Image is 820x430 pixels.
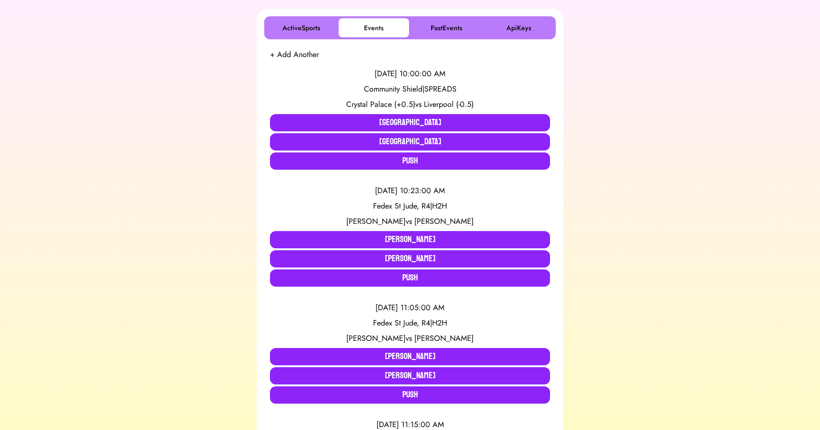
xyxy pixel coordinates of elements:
[266,18,337,37] button: ActiveSports
[270,68,550,80] div: [DATE] 10:00:00 AM
[270,216,550,227] div: vs
[414,333,474,344] span: [PERSON_NAME]
[414,216,474,227] span: [PERSON_NAME]
[270,317,550,329] div: Fedex St Jude, R4 | H2H
[411,18,481,37] button: PastEvents
[270,49,319,60] button: + Add Another
[270,333,550,344] div: vs
[270,152,550,170] button: Push
[270,185,550,197] div: [DATE] 10:23:00 AM
[270,99,550,110] div: vs
[270,386,550,404] button: Push
[270,133,550,151] button: [GEOGRAPHIC_DATA]
[270,200,550,212] div: Fedex St Jude, R4 | H2H
[270,231,550,248] button: [PERSON_NAME]
[483,18,554,37] button: ApiKeys
[346,333,406,344] span: [PERSON_NAME]
[270,348,550,365] button: [PERSON_NAME]
[270,302,550,314] div: [DATE] 11:05:00 AM
[424,99,474,110] span: Liverpool (-0.5)
[270,269,550,287] button: Push
[339,18,409,37] button: Events
[270,367,550,384] button: [PERSON_NAME]
[270,83,550,95] div: Community Shield | SPREADS
[270,250,550,267] button: [PERSON_NAME]
[346,216,406,227] span: [PERSON_NAME]
[346,99,415,110] span: Crystal Palace (+0.5)
[270,114,550,131] button: [GEOGRAPHIC_DATA]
